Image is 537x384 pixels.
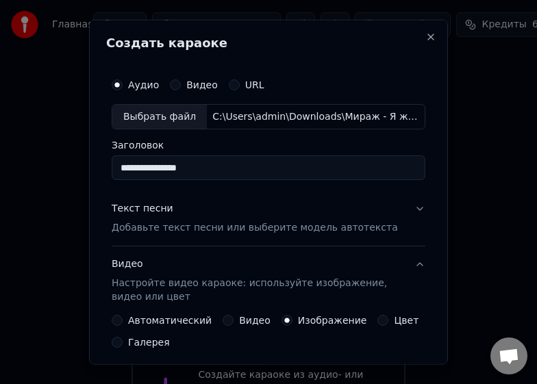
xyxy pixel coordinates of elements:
[128,316,212,325] label: Автоматический
[128,79,159,89] label: Аудио
[394,316,419,325] label: Цвет
[112,257,403,304] div: Видео
[298,316,367,325] label: Изображение
[106,36,431,49] h2: Создать караоке
[112,221,398,235] p: Добавьте текст песни или выберите модель автотекста
[128,337,170,347] label: Галерея
[186,79,218,89] label: Видео
[245,79,264,89] label: URL
[239,316,271,325] label: Видео
[112,277,403,304] p: Настройте видео караоке: используйте изображение, видео или цвет
[112,104,207,129] div: Выбрать файл
[207,110,425,123] div: C:\Users\admin\Downloads\Мираж - Я жду тебя (minus).mp3
[112,140,425,150] label: Заголовок
[112,191,425,246] button: Текст песниДобавьте текст песни или выберите модель автотекста
[112,202,173,216] div: Текст песни
[112,246,425,315] button: ВидеоНастройте видео караоке: используйте изображение, видео или цвет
